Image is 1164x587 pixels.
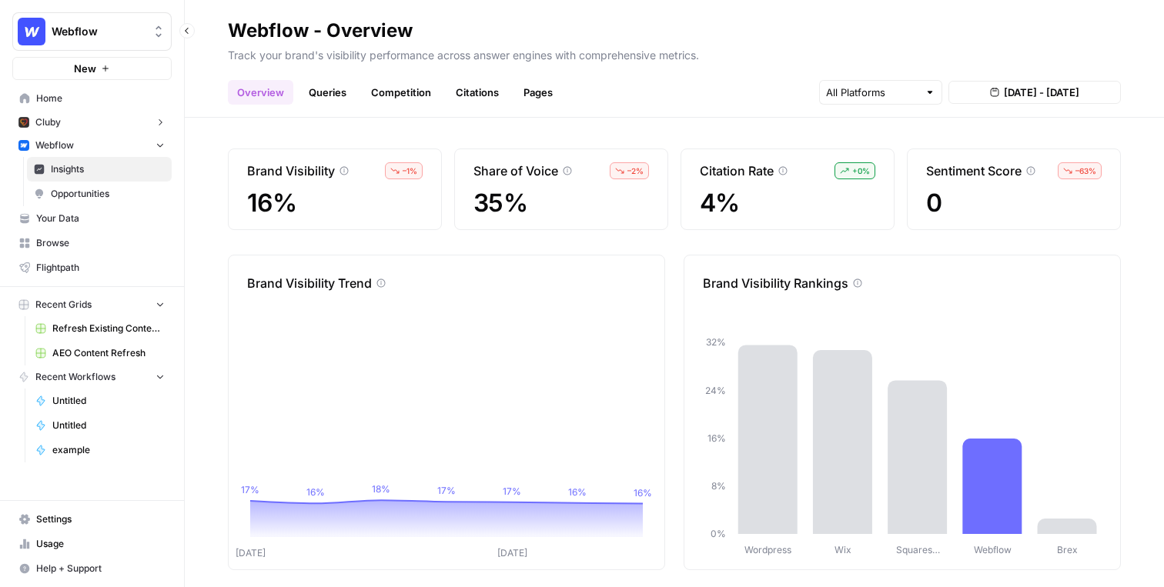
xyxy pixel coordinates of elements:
span: Settings [36,512,165,526]
tspan: [DATE] [497,547,527,559]
span: Insights [51,162,165,176]
a: Refresh Existing Content (5) [28,316,172,341]
span: Refresh Existing Content (5) [52,322,165,335]
button: Recent Workflows [12,365,172,389]
tspan: 32% [706,336,726,348]
tspan: 24% [705,385,726,396]
span: Recent Grids [35,298,92,312]
span: – 63 % [1075,165,1096,177]
button: [DATE] - [DATE] [948,81,1121,104]
span: 0 [926,189,1102,217]
p: Brand Visibility [247,162,335,180]
a: Insights [27,157,172,182]
input: All Platforms [826,85,918,100]
a: Opportunities [27,182,172,206]
span: Webflow [35,138,74,152]
span: Home [36,92,165,105]
span: Flightpath [36,261,165,275]
span: AEO Content Refresh [52,346,165,360]
a: Untitled [28,389,172,413]
tspan: Brex [1057,544,1078,555]
p: Citation Rate [700,162,774,180]
tspan: Wordpress [744,544,791,555]
span: + 0 % [852,165,870,177]
tspan: Wix [835,544,851,555]
span: New [74,61,96,76]
a: Flightpath [12,255,172,280]
div: Webflow - Overview [228,18,413,43]
tspan: 17% [241,484,259,495]
button: Recent Grids [12,293,172,316]
span: example [52,443,165,457]
img: a1pu3e9a4sjoov2n4mw66knzy8l8 [18,140,29,151]
img: Webflow Logo [18,18,45,45]
a: Competition [362,80,440,105]
tspan: 0% [711,528,726,539]
a: Settings [12,507,172,532]
img: x9pvq66k5d6af0jwfjov4in6h5zj [18,117,29,128]
button: Webflow [12,134,172,157]
span: 16% [247,189,423,217]
span: Cluby [35,115,61,129]
span: Webflow [52,24,145,39]
p: Sentiment Score [926,162,1022,180]
span: – 2 % [627,165,644,177]
span: Untitled [52,419,165,432]
a: example [28,438,172,462]
tspan: 16% [568,486,587,498]
p: Track your brand's visibility performance across answer engines with comprehensive metrics. [228,43,1121,63]
span: Browse [36,236,165,250]
tspan: 18% [372,483,390,495]
a: Home [12,86,172,111]
tspan: 17% [437,485,456,496]
tspan: 17% [503,485,521,497]
a: Browse [12,231,172,255]
span: Your Data [36,212,165,225]
a: Overview [228,80,293,105]
a: Pages [514,80,562,105]
tspan: 8% [711,480,726,492]
p: Brand Visibility Trend [247,274,372,292]
a: Untitled [28,413,172,438]
span: Untitled [52,394,165,408]
tspan: 16% [306,486,325,498]
tspan: 16% [707,432,726,444]
span: 4% [700,189,875,217]
span: Usage [36,537,165,551]
span: Help + Support [36,562,165,575]
tspan: 16% [634,487,652,499]
a: Queries [299,80,356,105]
tspan: Webflow [974,544,1012,555]
tspan: [DATE] [236,547,266,559]
button: Cluby [12,111,172,134]
span: [DATE] - [DATE] [1004,85,1079,100]
button: Help + Support [12,556,172,581]
button: New [12,57,172,80]
span: 35% [473,189,649,217]
button: Workspace: Webflow [12,12,172,51]
a: Usage [12,532,172,556]
a: Citations [447,80,508,105]
span: Recent Workflows [35,370,115,384]
a: Your Data [12,206,172,231]
p: Share of Voice [473,162,558,180]
a: AEO Content Refresh [28,341,172,365]
p: Brand Visibility Rankings [703,274,848,292]
span: – 1 % [403,165,417,177]
tspan: Squares… [896,544,940,555]
span: Opportunities [51,187,165,201]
